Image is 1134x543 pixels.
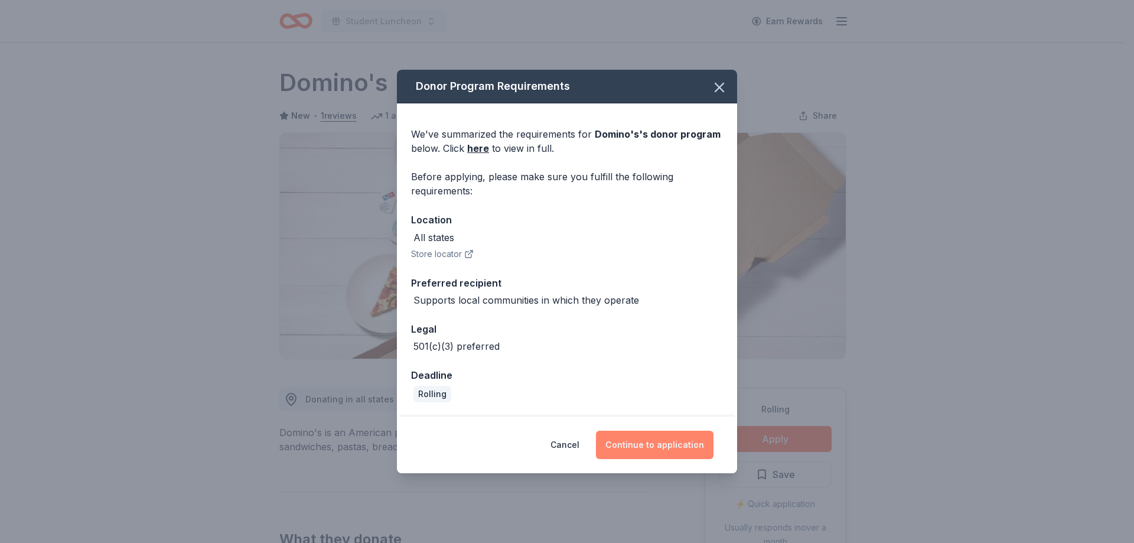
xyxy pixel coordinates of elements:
[411,212,723,227] div: Location
[595,128,721,140] span: Domino's 's donor program
[467,141,489,155] a: here
[411,170,723,198] div: Before applying, please make sure you fulfill the following requirements:
[411,127,723,155] div: We've summarized the requirements for below. Click to view in full.
[413,230,454,245] div: All states
[411,368,723,383] div: Deadline
[413,339,500,353] div: 501(c)(3) preferred
[413,386,451,402] div: Rolling
[411,321,723,337] div: Legal
[596,431,713,459] button: Continue to application
[550,431,579,459] button: Cancel
[411,275,723,291] div: Preferred recipient
[397,70,737,103] div: Donor Program Requirements
[411,247,474,261] button: Store locator
[413,293,639,307] div: Supports local communities in which they operate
